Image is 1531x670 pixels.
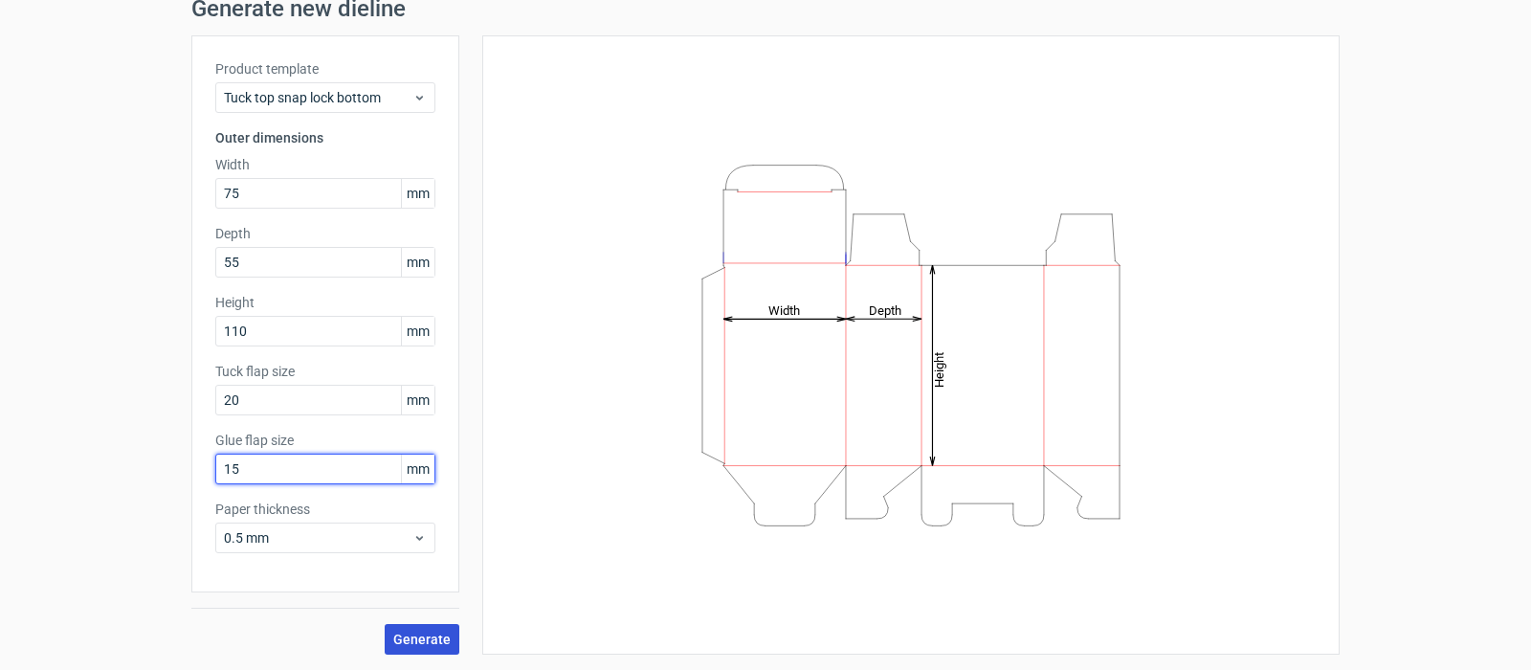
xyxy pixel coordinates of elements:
[401,455,434,483] span: mm
[393,633,451,646] span: Generate
[215,155,435,174] label: Width
[401,179,434,208] span: mm
[224,88,412,107] span: Tuck top snap lock bottom
[869,302,901,317] tspan: Depth
[385,624,459,655] button: Generate
[215,293,435,312] label: Height
[401,386,434,414] span: mm
[401,317,434,346] span: mm
[401,248,434,277] span: mm
[215,431,435,450] label: Glue flap size
[932,351,946,387] tspan: Height
[215,500,435,519] label: Paper thickness
[768,302,800,317] tspan: Width
[215,224,435,243] label: Depth
[215,128,435,147] h3: Outer dimensions
[215,59,435,78] label: Product template
[215,362,435,381] label: Tuck flap size
[224,528,412,547] span: 0.5 mm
